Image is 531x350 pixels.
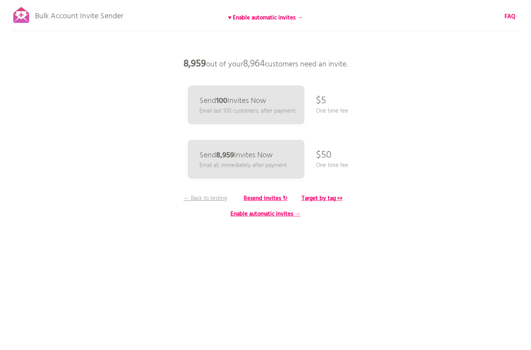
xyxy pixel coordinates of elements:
b: 8,959 [216,149,234,162]
p: ← Back to testing [176,194,234,203]
p: One time fee [316,107,348,115]
p: Email all, immediately after payment [199,161,287,170]
p: Bulk Account Invite Sender [35,5,123,24]
a: Send8,959Invites Now Email all, immediately after payment [188,140,304,179]
p: Send Invites Now [199,97,266,105]
a: FAQ [505,12,515,21]
p: $50 [316,144,332,167]
b: 8,959 [183,56,206,72]
b: 100 [216,95,227,107]
span: 8,964 [243,56,265,72]
b: ♥ Enable automatic invites → [228,13,303,23]
b: Resend invites ↻ [244,194,288,203]
p: out of your customers need an invite. [149,52,382,76]
b: Enable automatic invites → [231,209,300,219]
p: $5 [316,89,326,113]
b: Target by tag ↦ [302,194,342,203]
p: Send Invites Now [199,151,273,159]
p: One time fee [316,161,348,170]
p: Email last 100 customers, after payment [199,107,295,115]
a: Send100Invites Now Email last 100 customers, after payment [188,85,304,124]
